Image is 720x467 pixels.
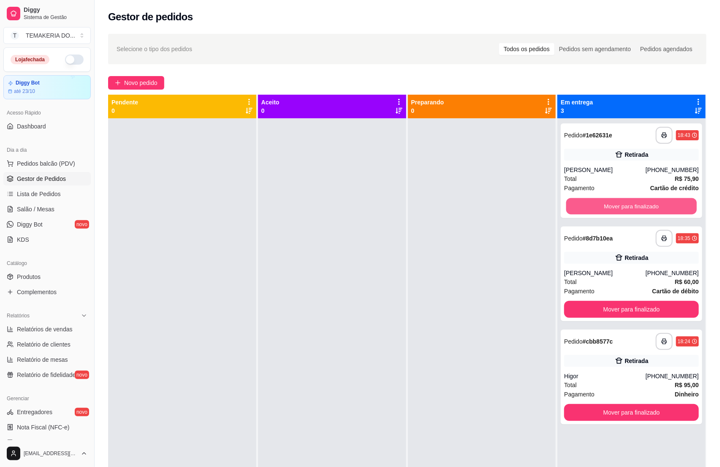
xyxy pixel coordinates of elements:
[3,143,91,157] div: Dia a dia
[17,159,75,168] span: Pedidos balcão (PDV)
[583,338,613,345] strong: # cbb8577c
[108,10,193,24] h2: Gestor de pedidos
[17,205,54,213] span: Salão / Mesas
[17,438,63,447] span: Controle de caixa
[678,338,690,345] div: 18:24
[16,80,40,86] article: Diggy Bot
[24,14,87,21] span: Sistema de Gestão
[564,301,699,318] button: Mover para finalizado
[564,390,595,399] span: Pagamento
[111,107,138,115] p: 0
[678,132,690,139] div: 18:43
[117,44,192,54] span: Selecione o tipo dos pedidos
[625,150,649,159] div: Retirada
[11,31,19,40] span: T
[24,450,77,457] span: [EMAIL_ADDRESS][DOMAIN_NAME]
[411,98,444,107] p: Preparando
[3,421,91,434] a: Nota Fiscal (NFC-e)
[3,233,91,246] a: KDS
[3,443,91,464] button: [EMAIL_ADDRESS][DOMAIN_NAME]
[561,107,593,115] p: 3
[499,43,554,55] div: Todos os pedidos
[564,380,577,390] span: Total
[625,254,649,262] div: Retirada
[3,322,91,336] a: Relatórios de vendas
[3,120,91,133] a: Dashboard
[3,106,91,120] div: Acesso Rápido
[3,218,91,231] a: Diggy Botnovo
[17,423,69,431] span: Nota Fiscal (NFC-e)
[115,80,121,86] span: plus
[564,235,583,242] span: Pedido
[625,357,649,365] div: Retirada
[564,269,646,277] div: [PERSON_NAME]
[17,175,66,183] span: Gestor de Pedidos
[3,3,91,24] a: DiggySistema de Gestão
[261,107,280,115] p: 0
[564,132,583,139] span: Pedido
[554,43,636,55] div: Pedidos sem agendamento
[675,391,699,398] strong: Dinheiro
[124,78,158,87] span: Novo pedido
[646,372,699,380] div: [PHONE_NUMBER]
[583,132,612,139] strong: # 1e62631e
[17,408,52,416] span: Entregadores
[652,288,699,295] strong: Cartão de débito
[7,312,30,319] span: Relatórios
[675,382,699,388] strong: R$ 95,00
[3,157,91,170] button: Pedidos balcão (PDV)
[564,277,577,287] span: Total
[564,174,577,183] span: Total
[564,404,699,421] button: Mover para finalizado
[17,273,41,281] span: Produtos
[675,175,699,182] strong: R$ 75,90
[566,198,697,215] button: Mover para finalizado
[17,220,43,229] span: Diggy Bot
[3,257,91,270] div: Catálogo
[26,31,75,40] div: TEMAKERIA DO ...
[17,371,76,379] span: Relatório de fidelidade
[17,122,46,131] span: Dashboard
[650,185,699,191] strong: Cartão de crédito
[111,98,138,107] p: Pendente
[3,172,91,186] a: Gestor de Pedidos
[564,183,595,193] span: Pagamento
[17,355,68,364] span: Relatório de mesas
[564,372,646,380] div: Higor
[561,98,593,107] p: Em entrega
[17,190,61,198] span: Lista de Pedidos
[24,6,87,14] span: Diggy
[17,235,29,244] span: KDS
[3,392,91,405] div: Gerenciar
[564,338,583,345] span: Pedido
[3,270,91,284] a: Produtos
[583,235,613,242] strong: # 8d7b10ea
[564,166,646,174] div: [PERSON_NAME]
[3,27,91,44] button: Select a team
[108,76,164,90] button: Novo pedido
[3,202,91,216] a: Salão / Mesas
[3,368,91,382] a: Relatório de fidelidadenovo
[17,325,73,333] span: Relatórios de vendas
[3,436,91,449] a: Controle de caixa
[3,353,91,366] a: Relatório de mesas
[14,88,35,95] article: até 23/10
[3,405,91,419] a: Entregadoresnovo
[678,235,690,242] div: 18:35
[646,269,699,277] div: [PHONE_NUMBER]
[65,55,84,65] button: Alterar Status
[3,75,91,99] a: Diggy Botaté 23/10
[17,288,57,296] span: Complementos
[646,166,699,174] div: [PHONE_NUMBER]
[3,285,91,299] a: Complementos
[636,43,697,55] div: Pedidos agendados
[411,107,444,115] p: 0
[17,340,71,349] span: Relatório de clientes
[675,279,699,285] strong: R$ 60,00
[11,55,49,64] div: Loja fechada
[261,98,280,107] p: Aceito
[3,187,91,201] a: Lista de Pedidos
[3,338,91,351] a: Relatório de clientes
[564,287,595,296] span: Pagamento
